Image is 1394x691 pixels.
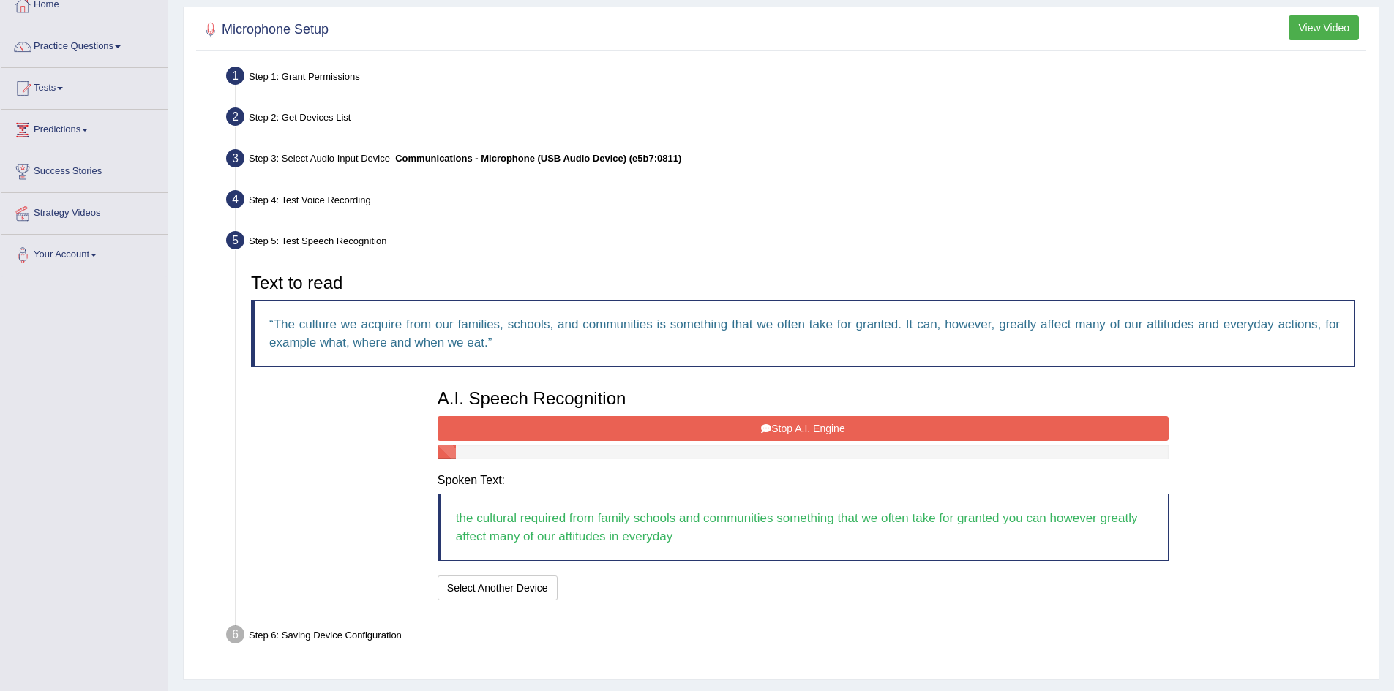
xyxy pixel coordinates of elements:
[438,416,1169,441] button: Stop A.I. Engine
[1289,15,1359,40] button: View Video
[251,273,1355,292] h3: Text to read
[220,227,1372,259] div: Step 5: Test Speech Recognition
[438,494,1169,561] blockquote: the cultural required from family schools and communities something that we often take for grante...
[438,474,1169,487] h4: Spoken Text:
[200,19,329,41] h2: Microphone Setup
[220,103,1372,135] div: Step 2: Get Devices List
[1,26,168,63] a: Practice Questions
[438,389,1169,408] h3: A.I. Speech Recognition
[220,186,1372,218] div: Step 4: Test Voice Recording
[269,317,1340,350] q: The culture we acquire from our families, schools, and communities is something that we often tak...
[220,145,1372,177] div: Step 3: Select Audio Input Device
[438,575,558,600] button: Select Another Device
[220,621,1372,653] div: Step 6: Saving Device Configuration
[1,193,168,230] a: Strategy Videos
[390,153,681,164] span: –
[395,153,681,164] b: Communications - Microphone (USB Audio Device) (e5b7:0811)
[1,110,168,146] a: Predictions
[1,235,168,271] a: Your Account
[1,68,168,105] a: Tests
[1,151,168,188] a: Success Stories
[220,62,1372,94] div: Step 1: Grant Permissions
